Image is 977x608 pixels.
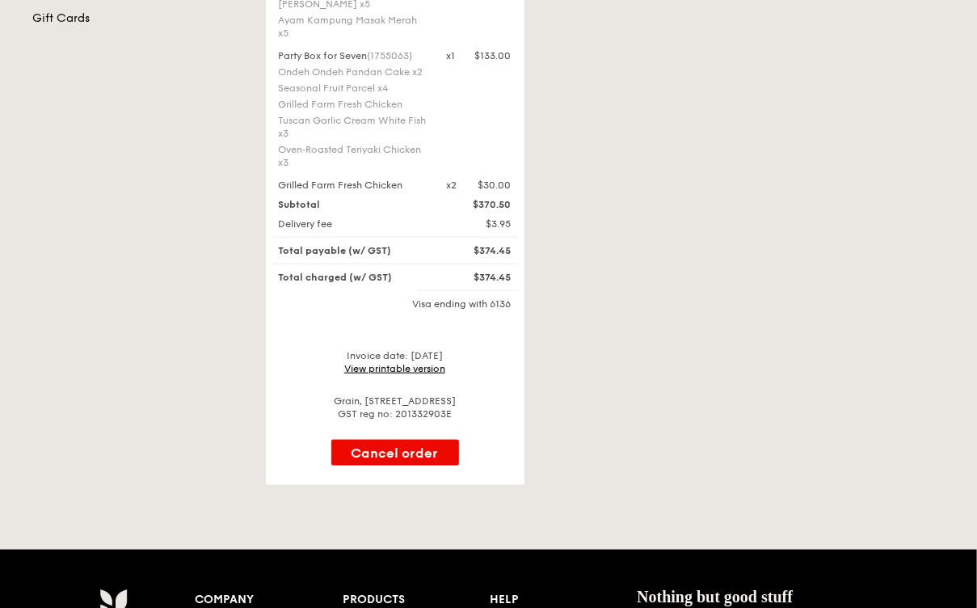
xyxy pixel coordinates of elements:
div: Visa ending with 6136 [272,298,518,310]
div: Invoice date: [DATE] [272,349,518,375]
div: $374.45 [437,271,521,284]
div: $374.45 [437,244,521,257]
div: Party Box for Seven [279,49,427,62]
div: $3.95 [437,217,521,230]
div: x1 [447,49,456,62]
div: Seasonal Fruit Parcel x4 [279,82,427,95]
div: Grilled Farm Fresh Chicken [279,98,427,111]
div: Ayam Kampung Masak Merah x5 [279,14,427,40]
div: $133.00 [475,49,512,62]
div: Total charged (w/ GST) [269,271,437,284]
div: Delivery fee [269,217,437,230]
div: Grilled Farm Fresh Chicken [269,179,437,192]
span: (1755063) [368,50,413,61]
div: $30.00 [478,179,512,192]
div: Subtotal [269,198,437,211]
a: View printable version [344,363,445,374]
div: Grain, [STREET_ADDRESS] GST reg no: 201332903E [272,395,518,420]
div: x2 [447,179,457,192]
a: Gift Cards [33,11,246,27]
span: Total payable (w/ GST) [279,245,392,256]
div: Ondeh Ondeh Pandan Cake x2 [279,65,427,78]
div: $370.50 [437,198,521,211]
span: Nothing but good stuff [637,588,793,606]
div: Oven‑Roasted Teriyaki Chicken x3 [279,143,427,169]
div: Tuscan Garlic Cream White Fish x3 [279,114,427,140]
button: Cancel order [331,440,459,466]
